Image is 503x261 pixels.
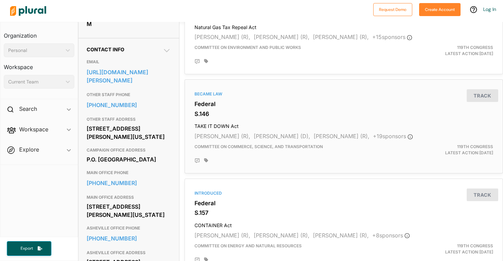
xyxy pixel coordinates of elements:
[194,133,250,140] span: [PERSON_NAME] (R),
[313,232,369,239] span: [PERSON_NAME] (R),
[87,169,171,177] h3: MAIN OFFICE PHONE
[419,5,461,13] a: Create Account
[87,249,171,257] h3: ASHEVILLE OFFICE ADDRESS
[194,243,302,248] span: Committee on Energy and Natural Resources
[467,188,498,201] button: Track
[395,144,498,156] div: Latest Action: [DATE]
[194,190,493,196] div: Introduced
[194,232,250,239] span: [PERSON_NAME] (R),
[87,201,171,220] div: [STREET_ADDRESS][PERSON_NAME][US_STATE]
[4,26,74,41] h3: Organization
[372,34,412,40] span: + 15 sponsor s
[467,89,498,102] button: Track
[194,45,301,50] span: Committee on Environment and Public Works
[483,6,496,12] a: Log In
[204,59,208,64] div: Add tags
[372,232,410,239] span: + 8 sponsor s
[194,158,200,164] div: Add Position Statement
[87,91,171,99] h3: OTHER STAFF PHONE
[194,34,250,40] span: [PERSON_NAME] (R),
[194,110,493,117] h3: S.146
[87,178,171,188] a: [PHONE_NUMBER]
[87,19,171,29] div: M
[419,3,461,16] button: Create Account
[194,91,493,97] div: Became Law
[395,243,498,255] div: Latest Action: [DATE]
[194,101,493,107] h3: Federal
[87,224,171,232] h3: ASHEVILLE OFFICE PHONE
[194,144,323,149] span: Committee on Commerce, Science, and Transportation
[87,47,124,52] span: Contact Info
[395,44,498,57] div: Latest Action: [DATE]
[87,123,171,142] div: [STREET_ADDRESS][PERSON_NAME][US_STATE]
[254,133,310,140] span: [PERSON_NAME] (D),
[7,241,51,256] button: Export
[373,3,412,16] button: Request Demo
[254,34,310,40] span: [PERSON_NAME] (R),
[204,158,208,163] div: Add tags
[87,58,171,66] h3: EMAIL
[373,5,412,13] a: Request Demo
[313,34,369,40] span: [PERSON_NAME] (R),
[4,57,74,72] h3: Workspace
[8,78,63,86] div: Current Team
[194,120,493,129] h4: TAKE IT DOWN Act
[194,200,493,207] h3: Federal
[457,144,493,149] span: 119th Congress
[254,232,310,239] span: [PERSON_NAME] (R),
[373,133,413,140] span: + 19 sponsor s
[87,115,171,123] h3: OTHER STAFF ADDRESS
[87,100,171,110] a: [PHONE_NUMBER]
[314,133,369,140] span: [PERSON_NAME] (R),
[16,246,38,251] span: Export
[8,47,63,54] div: Personal
[87,233,171,244] a: [PHONE_NUMBER]
[194,59,200,64] div: Add Position Statement
[457,243,493,248] span: 119th Congress
[87,154,171,165] div: P.O. [GEOGRAPHIC_DATA]
[194,21,493,30] h4: Natural Gas Tax Repeal Act
[194,209,493,216] h3: S.157
[87,67,171,86] a: [URL][DOMAIN_NAME][PERSON_NAME]
[87,193,171,201] h3: MAIN OFFICE ADDRESS
[457,45,493,50] span: 119th Congress
[87,146,171,154] h3: CAMPAIGN OFFICE ADDRESS
[19,105,37,113] h2: Search
[194,219,493,229] h4: CONTAINER Act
